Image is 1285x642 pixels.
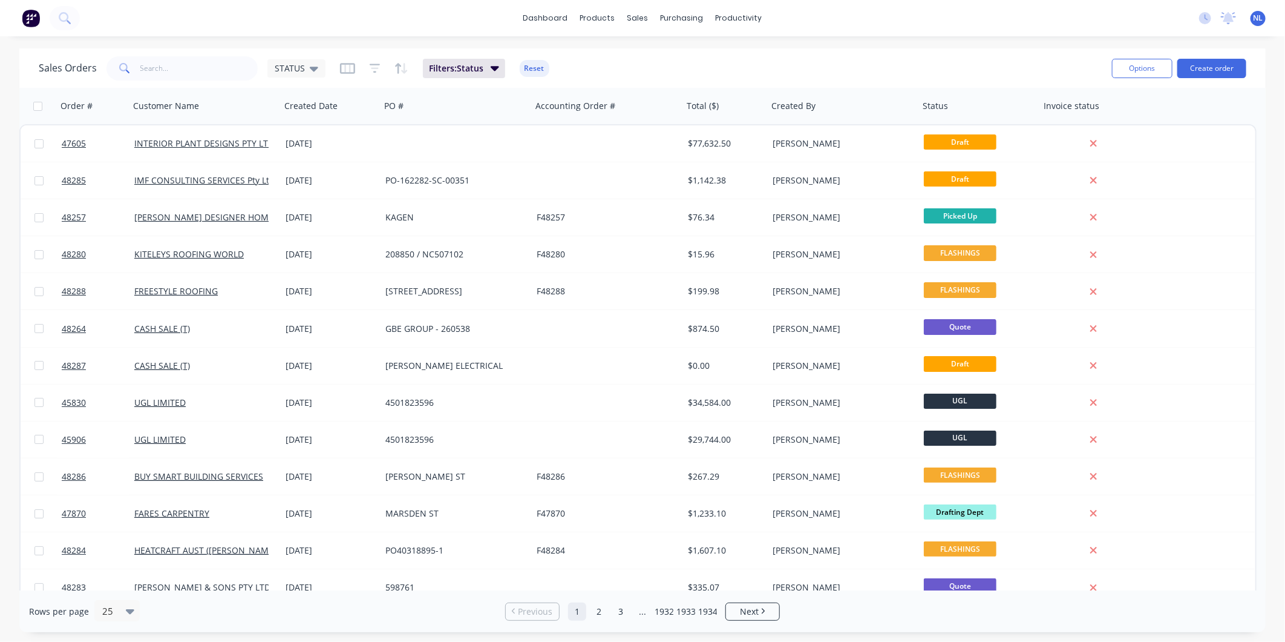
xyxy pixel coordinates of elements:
div: productivity [710,9,768,27]
a: Previous page [506,606,559,618]
span: Quote [924,319,996,334]
button: Create order [1177,59,1246,78]
div: $77,632.50 [688,137,759,150]
a: Page 2 [590,603,608,621]
span: FLASHINGS [924,541,996,557]
div: Invoice status [1044,100,1099,112]
div: [PERSON_NAME] [773,174,907,187]
a: FREESTYLE ROOFING [134,285,218,297]
div: [PERSON_NAME] [773,248,907,260]
a: [PERSON_NAME] & SONS PTY LTD [134,581,270,593]
div: [DATE] [286,137,376,150]
div: [PERSON_NAME] [773,360,907,372]
a: Page 1932 [655,603,673,621]
div: [DATE] [286,544,376,557]
div: [DATE] [286,471,376,483]
a: 48283 [62,569,134,606]
div: [PERSON_NAME] ST [385,471,520,483]
div: sales [621,9,655,27]
div: $34,584.00 [688,397,759,409]
span: 48257 [62,211,86,223]
div: Customer Name [133,100,199,112]
div: [PERSON_NAME] [773,581,907,594]
span: Drafting Dept [924,505,996,520]
div: PO # [384,100,404,112]
div: $199.98 [688,285,759,297]
a: 48284 [62,532,134,569]
div: F48284 [537,544,671,557]
span: 48283 [62,581,86,594]
a: CASH SALE (T) [134,323,190,334]
a: IMF CONSULTING SERVICES Pty Ltd [134,174,275,186]
div: $874.50 [688,323,759,335]
div: [DATE] [286,285,376,297]
div: $335.07 [688,581,759,594]
a: 48280 [62,236,134,273]
span: 48288 [62,285,86,297]
div: [PERSON_NAME] [773,323,907,335]
div: products [574,9,621,27]
div: [PERSON_NAME] [773,211,907,223]
div: $76.34 [688,211,759,223]
span: FLASHINGS [924,245,996,260]
div: PO-162282-SC-00351 [385,174,520,187]
div: [PERSON_NAME] [773,508,907,520]
div: Status [923,100,948,112]
span: Picked Up [924,208,996,223]
div: F48288 [537,285,671,297]
div: MARSDEN ST [385,508,520,520]
div: purchasing [655,9,710,27]
div: [PERSON_NAME] [773,285,907,297]
span: FLASHINGS [924,468,996,483]
div: [DATE] [286,248,376,260]
span: Next [740,606,759,618]
a: UGL LIMITED [134,434,186,445]
div: F48257 [537,211,671,223]
a: KITELEYS ROOFING WORLD [134,248,244,260]
span: 45830 [62,397,86,409]
div: [DATE] [286,508,376,520]
a: 48288 [62,273,134,309]
a: dashboard [517,9,574,27]
a: 48286 [62,458,134,495]
button: Reset [520,60,549,77]
div: [DATE] [286,174,376,187]
span: FLASHINGS [924,282,996,297]
span: Previous [518,606,553,618]
span: 48264 [62,323,86,335]
span: 48280 [62,248,86,260]
div: F48286 [537,471,671,483]
div: [STREET_ADDRESS] [385,285,520,297]
button: Filters:Status [423,59,505,78]
div: GBE GROUP - 260538 [385,323,520,335]
a: 48285 [62,162,134,199]
div: $15.96 [688,248,759,260]
a: 48264 [62,311,134,347]
span: 47870 [62,508,86,520]
a: HEATCRAFT AUST ([PERSON_NAME]) [134,544,279,556]
span: 48284 [62,544,86,557]
span: Draft [924,356,996,371]
span: Draft [924,134,996,150]
div: 4501823596 [385,397,520,409]
a: Page 1933 [677,603,695,621]
a: Jump forward [633,603,652,621]
a: FARES CARPENTRY [134,508,209,519]
a: 47605 [62,125,134,162]
div: [DATE] [286,360,376,372]
span: Rows per page [29,606,89,618]
button: Options [1112,59,1172,78]
a: 47870 [62,495,134,532]
div: $0.00 [688,360,759,372]
div: F48280 [537,248,671,260]
img: Factory [22,9,40,27]
div: Created By [771,100,816,112]
span: Draft [924,171,996,187]
span: 47605 [62,137,86,150]
span: Filters: Status [429,62,483,74]
div: [DATE] [286,434,376,446]
div: $1,607.10 [688,544,759,557]
div: $267.29 [688,471,759,483]
div: 598761 [385,581,520,594]
span: STATUS [275,62,305,74]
